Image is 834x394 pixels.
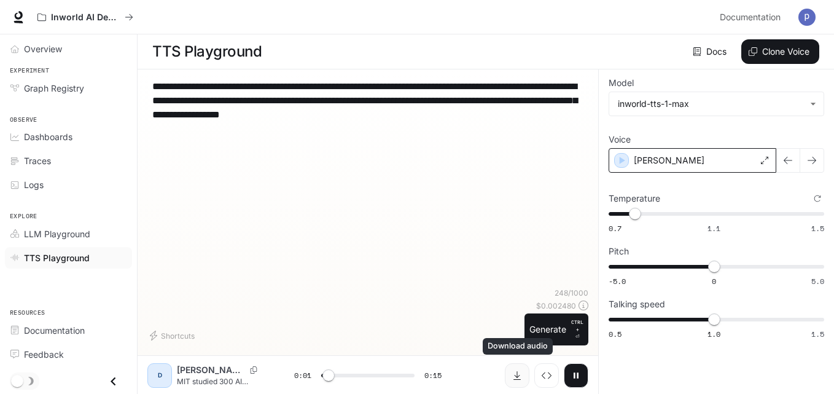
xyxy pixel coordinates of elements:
[707,329,720,339] span: 1.0
[24,324,85,337] span: Documentation
[634,154,704,167] p: [PERSON_NAME]
[5,77,132,99] a: Graph Registry
[5,38,132,60] a: Overview
[609,223,622,234] span: 0.7
[51,12,120,23] p: Inworld AI Demos
[5,247,132,269] a: TTS Playground
[11,374,23,387] span: Dark mode toggle
[715,5,790,30] a: Documentation
[147,326,200,345] button: Shortcuts
[712,276,716,286] span: 0
[24,42,62,55] span: Overview
[152,39,262,64] h1: TTS Playground
[177,364,245,376] p: [PERSON_NAME]
[741,39,819,64] button: Clone Voice
[609,300,665,309] p: Talking speed
[5,223,132,245] a: LLM Playground
[720,10,781,25] span: Documentation
[177,376,265,387] p: MIT studied 300 AI initiatives… and guess what? Ninety-five percent delivered no returns The prob...
[798,9,816,26] img: User avatar
[609,329,622,339] span: 0.5
[571,318,583,333] p: CTRL +
[24,178,44,191] span: Logs
[24,130,72,143] span: Dashboards
[294,369,311,382] span: 0:01
[5,126,132,148] a: Dashboards
[571,318,583,341] p: ⏎
[609,135,631,144] p: Voice
[5,344,132,365] a: Feedback
[5,150,132,171] a: Traces
[150,366,170,385] div: D
[811,276,824,286] span: 5.0
[534,363,559,388] button: Inspect
[690,39,731,64] a: Docs
[24,82,84,95] span: Graph Registry
[32,5,139,30] button: All workspaces
[609,276,626,286] span: -5.0
[609,79,634,87] p: Model
[811,223,824,234] span: 1.5
[424,369,442,382] span: 0:15
[811,329,824,339] span: 1.5
[5,174,132,195] a: Logs
[99,369,127,394] button: Close drawer
[24,227,90,240] span: LLM Playground
[24,251,90,264] span: TTS Playground
[24,154,51,167] span: Traces
[609,92,824,116] div: inworld-tts-1-max
[5,320,132,341] a: Documentation
[505,363,529,388] button: Download audio
[483,338,553,355] div: Download audio
[795,5,819,30] button: User avatar
[618,98,804,110] div: inworld-tts-1-max
[24,348,64,361] span: Feedback
[245,366,262,374] button: Copy Voice ID
[609,194,660,203] p: Temperature
[707,223,720,234] span: 1.1
[524,313,588,345] button: GenerateCTRL +⏎
[609,247,629,256] p: Pitch
[811,192,824,205] button: Reset to default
